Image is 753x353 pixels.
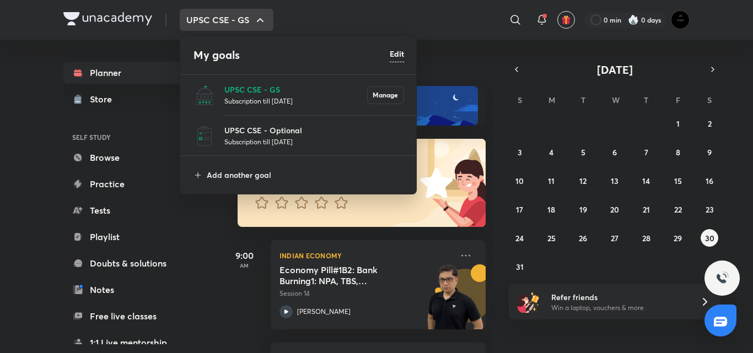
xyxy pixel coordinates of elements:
[367,86,404,104] button: Manage
[224,95,367,106] p: Subscription till [DATE]
[224,84,367,95] p: UPSC CSE - GS
[224,124,404,136] p: UPSC CSE - Optional
[193,84,216,106] img: UPSC CSE - GS
[207,169,404,181] p: Add another goal
[193,47,390,63] h4: My goals
[193,125,216,147] img: UPSC CSE - Optional
[390,48,404,59] h6: Edit
[224,136,404,147] p: Subscription till [DATE]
